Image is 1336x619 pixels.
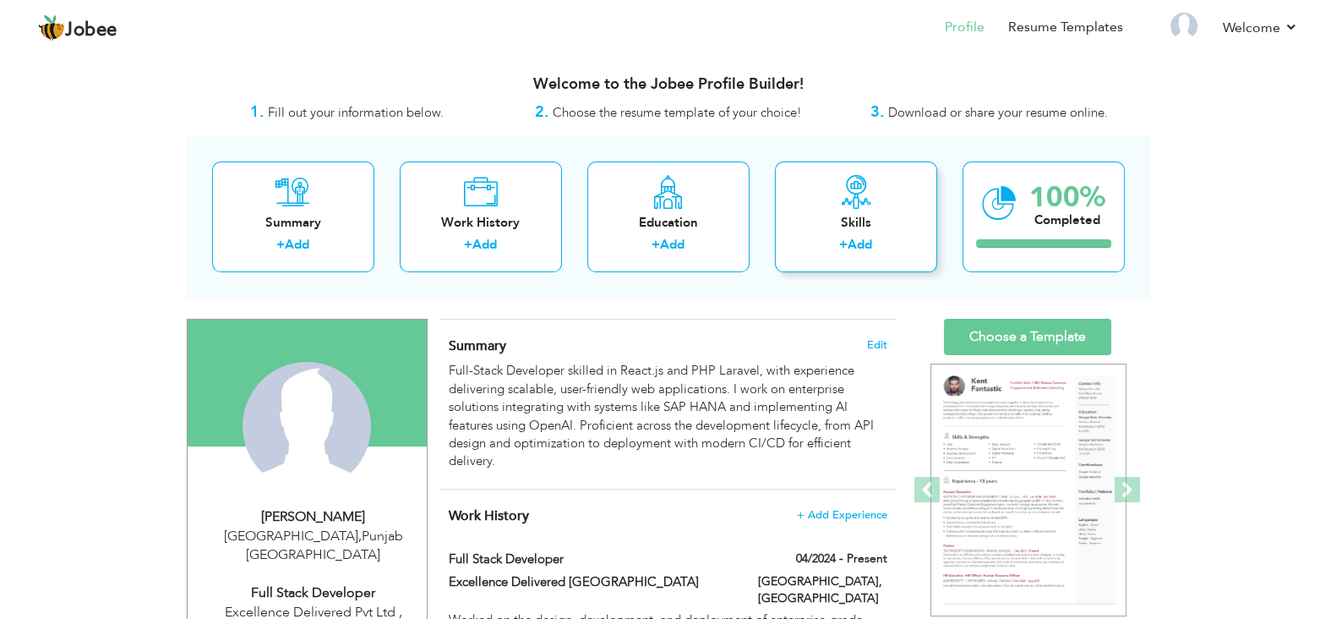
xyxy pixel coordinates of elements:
[870,101,884,123] strong: 3.
[449,507,529,525] span: Work History
[839,236,848,254] label: +
[796,551,887,567] label: 04/2024 - Present
[888,104,1108,121] span: Download or share your resume online.
[276,236,285,254] label: +
[187,76,1150,93] h3: Welcome to the Jobee Profile Builder!
[449,551,733,568] label: Full Stack Developer
[449,573,733,591] label: Excellence Delivered [GEOGRAPHIC_DATA]
[1170,13,1197,40] img: Profile Img
[200,507,427,527] div: [PERSON_NAME]
[358,527,362,545] span: ,
[226,214,361,232] div: Summary
[1223,18,1298,38] a: Welcome
[660,236,684,253] a: Add
[449,337,886,354] h4: Adding a summary is a quick and easy way to highlight your experience and interests.
[535,101,548,123] strong: 2.
[797,509,887,521] span: + Add Experience
[449,507,886,524] h4: This helps to show the companies you have worked for.
[472,236,497,253] a: Add
[1029,184,1105,211] div: 100%
[449,337,506,355] span: Summary
[944,319,1111,355] a: Choose a Template
[848,236,872,253] a: Add
[250,101,264,123] strong: 1.
[243,362,371,490] img: Muhammad Abu bakar
[945,18,984,37] a: Profile
[553,104,802,121] span: Choose the resume template of your choice!
[867,339,887,351] span: Edit
[38,14,65,41] img: jobee.io
[1008,18,1123,37] a: Resume Templates
[788,214,924,232] div: Skills
[268,104,444,121] span: Fill out your information below.
[1029,211,1105,229] div: Completed
[65,21,117,40] span: Jobee
[449,362,886,471] div: Full-Stack Developer skilled in React.js and PHP Laravel, with experience delivering scalable, us...
[758,573,887,607] label: [GEOGRAPHIC_DATA], [GEOGRAPHIC_DATA]
[601,214,736,232] div: Education
[38,14,117,41] a: Jobee
[464,236,472,254] label: +
[652,236,660,254] label: +
[413,214,548,232] div: Work History
[285,236,309,253] a: Add
[200,583,427,603] div: Full Stack Developer
[200,527,427,566] div: [GEOGRAPHIC_DATA] Punjab [GEOGRAPHIC_DATA]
